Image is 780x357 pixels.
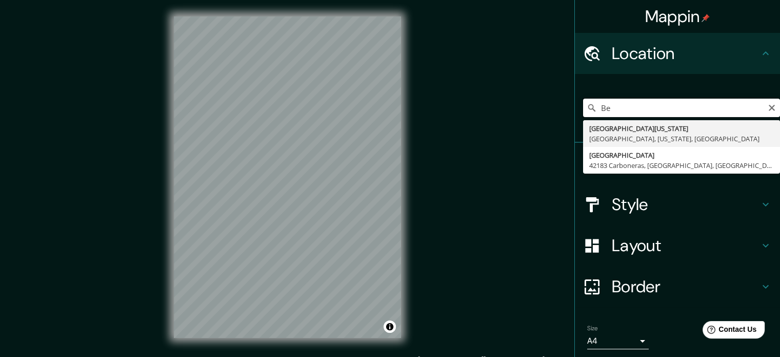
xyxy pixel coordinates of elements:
[575,225,780,266] div: Layout
[589,123,774,134] div: [GEOGRAPHIC_DATA][US_STATE]
[768,102,776,112] button: Clear
[587,324,598,333] label: Size
[575,266,780,307] div: Border
[583,99,780,117] input: Pick your city or area
[612,43,759,64] h4: Location
[589,134,774,144] div: [GEOGRAPHIC_DATA], [US_STATE], [GEOGRAPHIC_DATA]
[384,321,396,333] button: Toggle attribution
[612,235,759,256] h4: Layout
[575,33,780,74] div: Location
[612,194,759,215] h4: Style
[645,6,710,27] h4: Mappin
[702,14,710,22] img: pin-icon.png
[587,333,649,349] div: A4
[612,276,759,297] h4: Border
[612,153,759,174] h4: Pins
[589,150,774,160] div: [GEOGRAPHIC_DATA]
[575,184,780,225] div: Style
[689,317,769,346] iframe: Help widget launcher
[575,143,780,184] div: Pins
[589,160,774,171] div: 42183 Carboneras, [GEOGRAPHIC_DATA], [GEOGRAPHIC_DATA]
[174,16,401,338] canvas: Map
